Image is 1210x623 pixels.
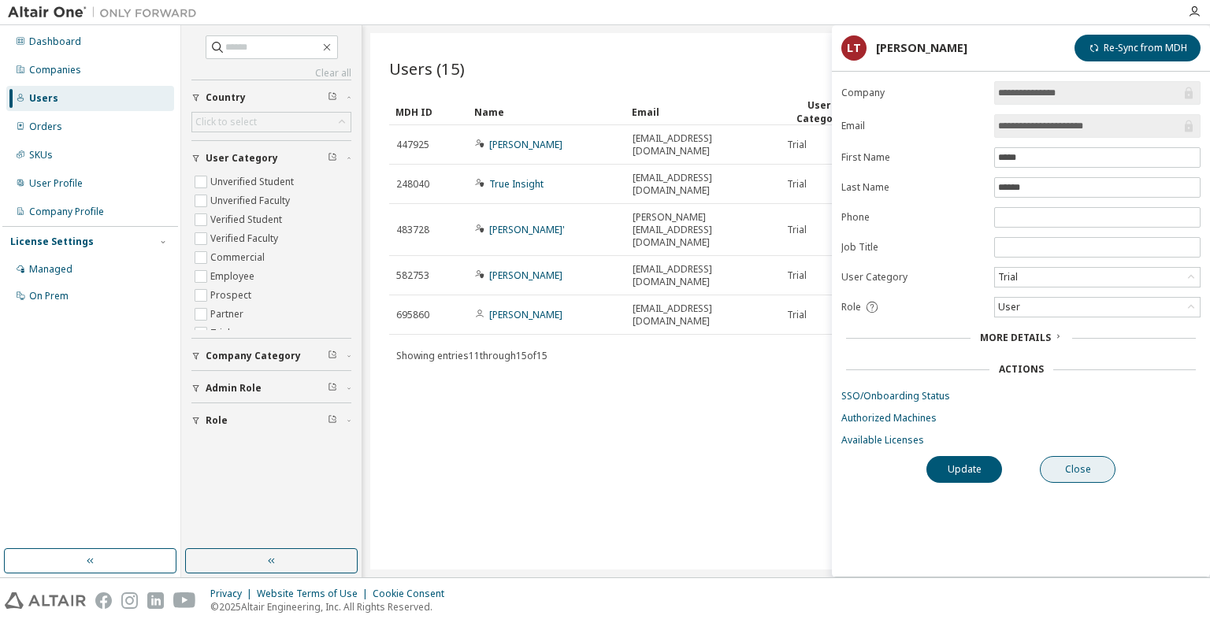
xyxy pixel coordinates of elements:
[328,152,337,165] span: Clear filter
[489,269,562,282] a: [PERSON_NAME]
[210,191,293,210] label: Unverified Faculty
[328,91,337,104] span: Clear filter
[373,588,454,600] div: Cookie Consent
[787,178,807,191] span: Trial
[210,172,297,191] label: Unverified Student
[980,331,1051,344] span: More Details
[787,139,807,151] span: Trial
[396,269,429,282] span: 582753
[29,35,81,48] div: Dashboard
[147,592,164,609] img: linkedin.svg
[841,301,861,313] span: Role
[191,141,351,176] button: User Category
[395,99,462,124] div: MDH ID
[210,286,254,305] label: Prospect
[29,206,104,218] div: Company Profile
[633,302,773,328] span: [EMAIL_ADDRESS][DOMAIN_NAME]
[786,98,852,125] div: User Category
[29,177,83,190] div: User Profile
[841,271,985,284] label: User Category
[191,339,351,373] button: Company Category
[195,116,257,128] div: Click to select
[328,414,337,427] span: Clear filter
[29,64,81,76] div: Companies
[996,299,1023,316] div: User
[191,67,351,80] a: Clear all
[841,412,1201,425] a: Authorized Machines
[10,235,94,248] div: License Settings
[632,99,774,124] div: Email
[29,263,72,276] div: Managed
[206,152,278,165] span: User Category
[328,350,337,362] span: Clear filter
[396,178,429,191] span: 248040
[474,99,619,124] div: Name
[489,308,562,321] a: [PERSON_NAME]
[206,414,228,427] span: Role
[841,87,985,99] label: Company
[633,263,773,288] span: [EMAIL_ADDRESS][DOMAIN_NAME]
[210,229,281,248] label: Verified Faculty
[29,92,58,105] div: Users
[121,592,138,609] img: instagram.svg
[787,269,807,282] span: Trial
[876,42,967,54] div: [PERSON_NAME]
[633,172,773,197] span: [EMAIL_ADDRESS][DOMAIN_NAME]
[489,177,544,191] a: True Insight
[996,269,1020,286] div: Trial
[841,241,985,254] label: Job Title
[926,456,1002,483] button: Update
[257,588,373,600] div: Website Terms of Use
[5,592,86,609] img: altair_logo.svg
[396,224,429,236] span: 483728
[841,181,985,194] label: Last Name
[8,5,205,20] img: Altair One
[841,35,867,61] div: LT
[787,224,807,236] span: Trial
[841,120,985,132] label: Email
[489,223,565,236] a: [PERSON_NAME]'
[173,592,196,609] img: youtube.svg
[389,57,465,80] span: Users (15)
[841,151,985,164] label: First Name
[328,382,337,395] span: Clear filter
[29,121,62,133] div: Orders
[999,363,1044,376] div: Actions
[210,267,258,286] label: Employee
[1075,35,1201,61] button: Re-Sync from MDH
[210,600,454,614] p: © 2025 Altair Engineering, Inc. All Rights Reserved.
[191,80,351,115] button: Country
[206,91,246,104] span: Country
[995,268,1200,287] div: Trial
[210,248,268,267] label: Commercial
[206,350,301,362] span: Company Category
[95,592,112,609] img: facebook.svg
[995,298,1200,317] div: User
[210,210,285,229] label: Verified Student
[633,211,773,249] span: [PERSON_NAME][EMAIL_ADDRESS][DOMAIN_NAME]
[191,371,351,406] button: Admin Role
[210,588,257,600] div: Privacy
[841,211,985,224] label: Phone
[489,138,562,151] a: [PERSON_NAME]
[633,132,773,158] span: [EMAIL_ADDRESS][DOMAIN_NAME]
[841,434,1201,447] a: Available Licenses
[210,305,247,324] label: Partner
[396,309,429,321] span: 695860
[1040,456,1115,483] button: Close
[29,149,53,161] div: SKUs
[191,403,351,438] button: Role
[841,390,1201,402] a: SSO/Onboarding Status
[210,324,233,343] label: Trial
[396,139,429,151] span: 447925
[29,290,69,302] div: On Prem
[787,309,807,321] span: Trial
[206,382,262,395] span: Admin Role
[396,349,547,362] span: Showing entries 11 through 15 of 15
[192,113,351,132] div: Click to select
